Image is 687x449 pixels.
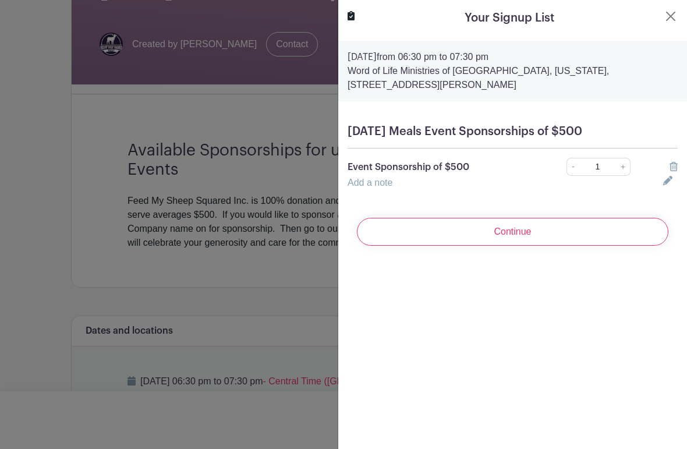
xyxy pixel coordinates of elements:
input: Continue [357,218,668,246]
a: - [566,158,579,176]
h5: Your Signup List [465,9,554,27]
button: Close [664,9,678,23]
h5: [DATE] Meals Event Sponsorships of $500 [348,125,678,139]
a: Add a note [348,178,392,188]
strong: [DATE] [348,52,377,62]
p: Event Sponsorship of $500 [348,160,534,174]
a: + [616,158,631,176]
p: from 06:30 pm to 07:30 pm [348,50,678,64]
p: Word of Life Ministries of [GEOGRAPHIC_DATA], [US_STATE], [STREET_ADDRESS][PERSON_NAME] [348,64,678,92]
